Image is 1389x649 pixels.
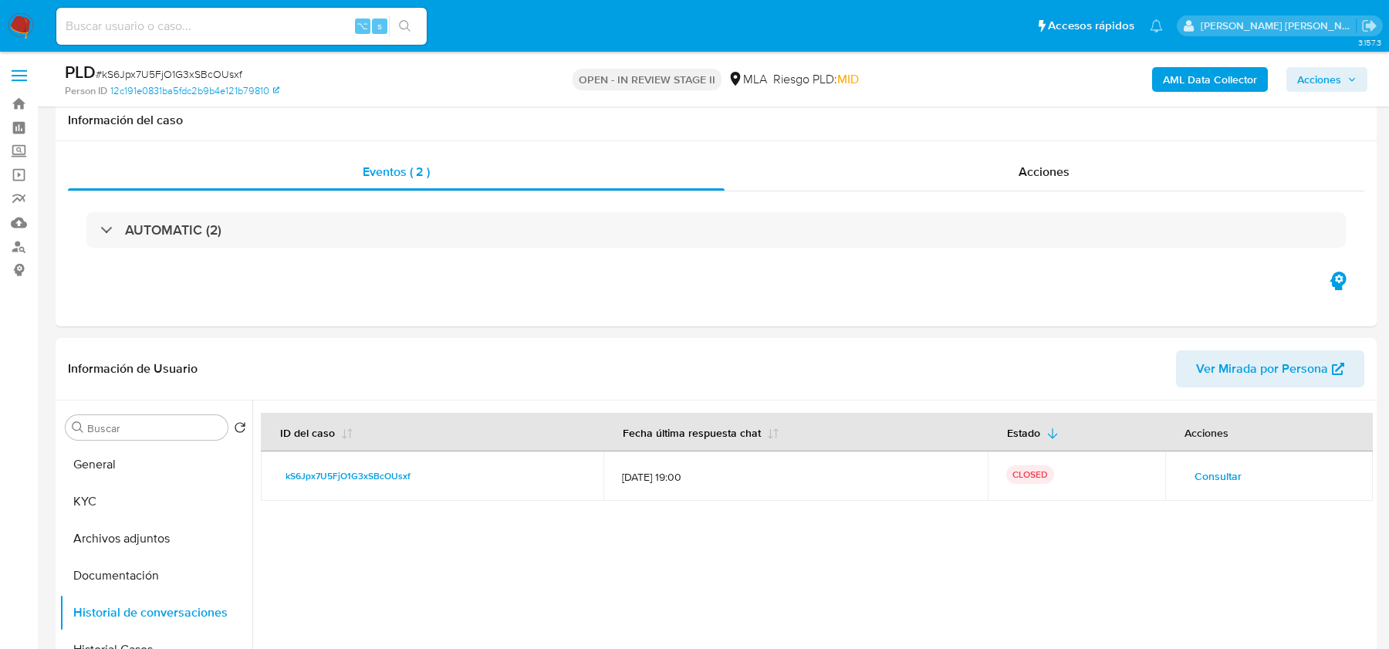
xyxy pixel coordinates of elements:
[377,19,382,33] span: s
[1297,67,1341,92] span: Acciones
[234,421,246,438] button: Volver al orden por defecto
[363,163,430,181] span: Eventos ( 2 )
[65,59,96,84] b: PLD
[96,66,242,82] span: # kS6Jpx7U5FjO1G3xSBcOUsxf
[728,71,767,88] div: MLA
[389,15,421,37] button: search-icon
[1176,350,1364,387] button: Ver Mirada por Persona
[1361,18,1377,34] a: Salir
[72,421,84,434] button: Buscar
[59,594,252,631] button: Historial de conversaciones
[357,19,368,33] span: ⌥
[65,84,107,98] b: Person ID
[68,361,198,377] h1: Información de Usuario
[87,421,221,435] input: Buscar
[59,557,252,594] button: Documentación
[1048,18,1134,34] span: Accesos rápidos
[125,221,221,238] h3: AUTOMATIC (2)
[1286,67,1367,92] button: Acciones
[773,71,859,88] span: Riesgo PLD:
[68,113,1364,128] h1: Información del caso
[1019,163,1070,181] span: Acciones
[1150,19,1163,32] a: Notificaciones
[59,446,252,483] button: General
[1196,350,1328,387] span: Ver Mirada por Persona
[56,16,427,36] input: Buscar usuario o caso...
[573,69,722,90] p: OPEN - IN REVIEW STAGE II
[59,520,252,557] button: Archivos adjuntos
[1163,67,1257,92] b: AML Data Collector
[110,84,279,98] a: 12c191e0831ba5fdc2b9b4e121b79810
[86,212,1346,248] div: AUTOMATIC (2)
[837,70,859,88] span: MID
[1201,19,1357,33] p: magali.barcan@mercadolibre.com
[1152,67,1268,92] button: AML Data Collector
[59,483,252,520] button: KYC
